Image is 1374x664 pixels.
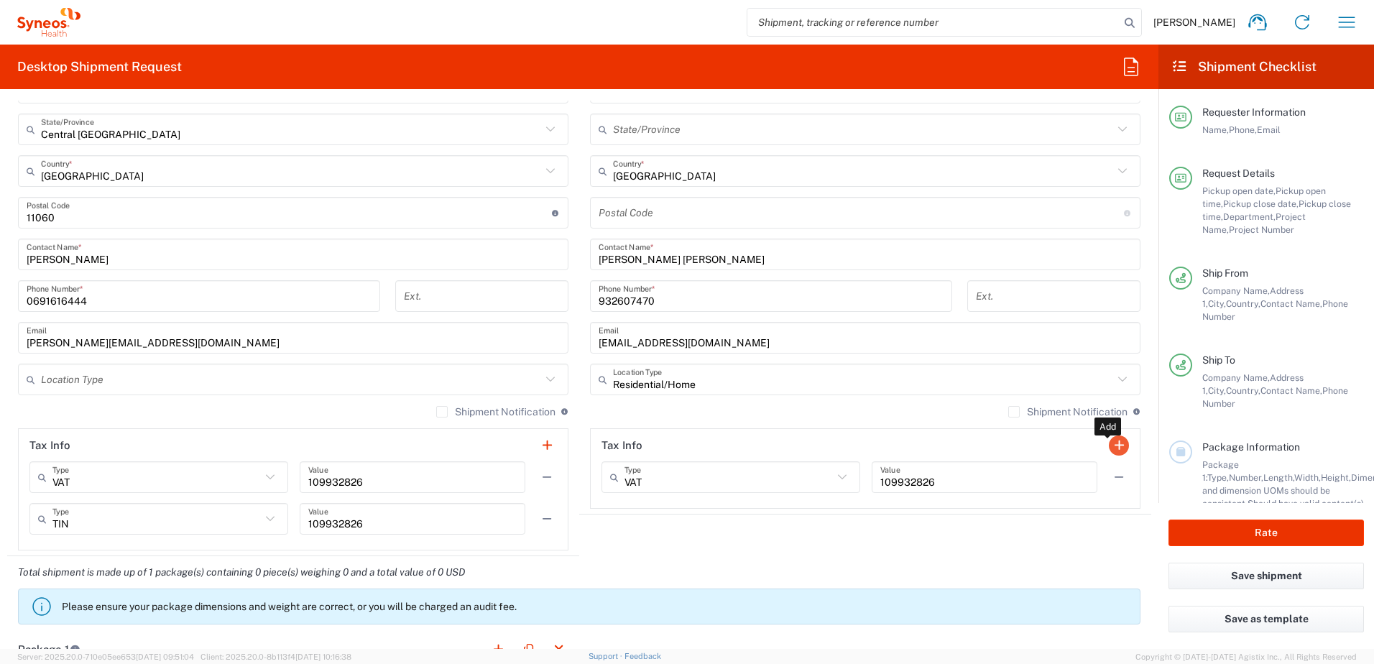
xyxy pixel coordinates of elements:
[1202,372,1270,383] span: Company Name,
[29,438,70,453] h2: Tax Info
[1207,472,1229,483] span: Type,
[1294,472,1321,483] span: Width,
[1153,16,1235,29] span: [PERSON_NAME]
[1168,606,1364,632] button: Save as template
[436,406,555,418] label: Shipment Notification
[747,9,1120,36] input: Shipment, tracking or reference number
[1226,298,1260,309] span: Country,
[624,652,661,660] a: Feedback
[18,642,80,657] h2: Package 1
[1248,498,1364,509] span: Should have valid content(s)
[200,653,351,661] span: Client: 2025.20.0-8b113f4
[1202,106,1306,118] span: Requester Information
[1168,563,1364,589] button: Save shipment
[1260,385,1322,396] span: Contact Name,
[295,653,351,661] span: [DATE] 10:16:38
[136,653,194,661] span: [DATE] 09:51:04
[1202,167,1275,179] span: Request Details
[1202,459,1239,483] span: Package 1:
[1202,285,1270,296] span: Company Name,
[1223,211,1276,222] span: Department,
[1257,124,1281,135] span: Email
[1168,520,1364,546] button: Rate
[601,438,642,453] h2: Tax Info
[1008,406,1128,418] label: Shipment Notification
[1226,385,1260,396] span: Country,
[1208,298,1226,309] span: City,
[1135,650,1357,663] span: Copyright © [DATE]-[DATE] Agistix Inc., All Rights Reserved
[62,600,1134,613] p: Please ensure your package dimensions and weight are correct, or you will be charged an audit fee.
[1263,472,1294,483] span: Length,
[1229,224,1294,235] span: Project Number
[1202,185,1276,196] span: Pickup open date,
[1208,385,1226,396] span: City,
[1202,267,1248,279] span: Ship From
[17,653,194,661] span: Server: 2025.20.0-710e05ee653
[1202,441,1300,453] span: Package Information
[17,58,182,75] h2: Desktop Shipment Request
[1229,472,1263,483] span: Number,
[589,652,624,660] a: Support
[1260,298,1322,309] span: Contact Name,
[7,566,476,578] em: Total shipment is made up of 1 package(s) containing 0 piece(s) weighing 0 and a total value of 0...
[1202,354,1235,366] span: Ship To
[1321,472,1351,483] span: Height,
[1223,198,1299,209] span: Pickup close date,
[1202,124,1229,135] span: Name,
[1171,58,1317,75] h2: Shipment Checklist
[1229,124,1257,135] span: Phone,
